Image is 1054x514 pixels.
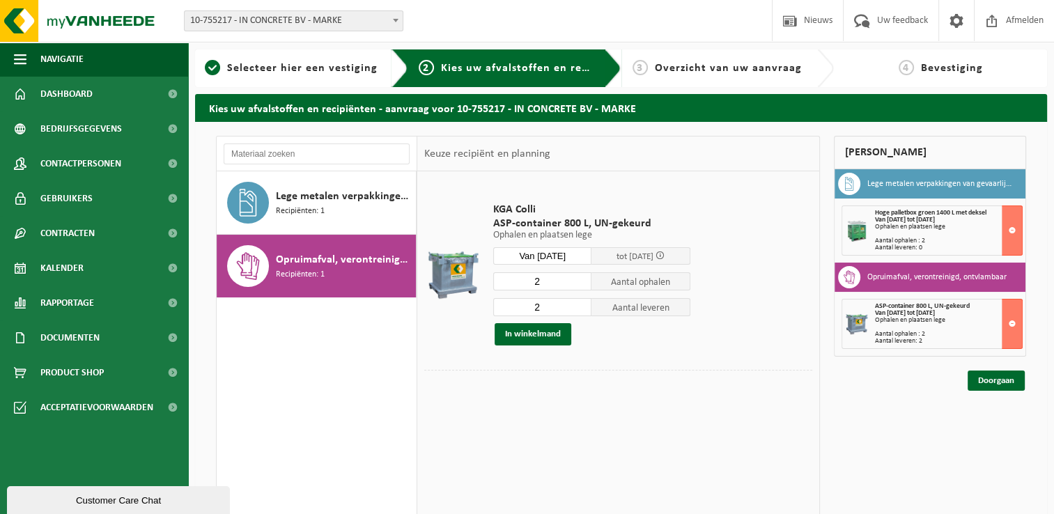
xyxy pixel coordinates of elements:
[968,371,1025,391] a: Doorgaan
[655,63,802,74] span: Overzicht van uw aanvraag
[40,42,84,77] span: Navigatie
[276,188,412,205] span: Lege metalen verpakkingen van gevaarlijke stoffen
[205,60,220,75] span: 1
[40,181,93,216] span: Gebruikers
[493,217,690,231] span: ASP-container 800 L, UN-gekeurd
[875,309,935,317] strong: Van [DATE] tot [DATE]
[899,60,914,75] span: 4
[217,235,417,297] button: Opruimafval, verontreinigd, ontvlambaar Recipiënten: 1
[493,231,690,240] p: Ophalen en plaatsen lege
[875,317,1022,324] div: Ophalen en plaatsen lege
[40,216,95,251] span: Contracten
[591,272,690,290] span: Aantal ophalen
[591,298,690,316] span: Aantal leveren
[40,251,84,286] span: Kalender
[495,323,571,345] button: In winkelmand
[875,302,970,310] span: ASP-container 800 L, UN-gekeurd
[185,11,403,31] span: 10-755217 - IN CONCRETE BV - MARKE
[276,268,325,281] span: Recipiënten: 1
[40,77,93,111] span: Dashboard
[195,94,1047,121] h2: Kies uw afvalstoffen en recipiënten - aanvraag voor 10-755217 - IN CONCRETE BV - MARKE
[202,60,380,77] a: 1Selecteer hier een vestiging
[184,10,403,31] span: 10-755217 - IN CONCRETE BV - MARKE
[617,252,653,261] span: tot [DATE]
[7,483,233,514] iframe: chat widget
[875,338,1022,345] div: Aantal leveren: 2
[40,146,121,181] span: Contactpersonen
[875,237,1022,244] div: Aantal ophalen : 2
[875,331,1022,338] div: Aantal ophalen : 2
[40,390,153,425] span: Acceptatievoorwaarden
[40,111,122,146] span: Bedrijfsgegevens
[633,60,648,75] span: 3
[276,205,325,218] span: Recipiënten: 1
[875,209,986,217] span: Hoge palletbox groen 1400 L met deksel
[276,251,412,268] span: Opruimafval, verontreinigd, ontvlambaar
[227,63,378,74] span: Selecteer hier een vestiging
[875,244,1022,251] div: Aantal leveren: 0
[875,224,1022,231] div: Ophalen en plaatsen lege
[834,136,1026,169] div: [PERSON_NAME]
[419,60,434,75] span: 2
[493,247,592,265] input: Selecteer datum
[921,63,983,74] span: Bevestiging
[493,203,690,217] span: KGA Colli
[217,171,417,235] button: Lege metalen verpakkingen van gevaarlijke stoffen Recipiënten: 1
[224,143,410,164] input: Materiaal zoeken
[40,355,104,390] span: Product Shop
[867,266,1007,288] h3: Opruimafval, verontreinigd, ontvlambaar
[867,173,1015,195] h3: Lege metalen verpakkingen van gevaarlijke stoffen
[875,216,935,224] strong: Van [DATE] tot [DATE]
[40,320,100,355] span: Documenten
[40,286,94,320] span: Rapportage
[417,137,557,171] div: Keuze recipiënt en planning
[441,63,633,74] span: Kies uw afvalstoffen en recipiënten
